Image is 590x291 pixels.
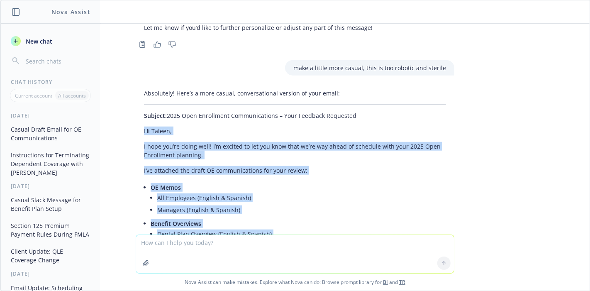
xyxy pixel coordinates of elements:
[7,148,93,179] button: Instructions for Terminating Dependent Coverage with [PERSON_NAME]
[157,204,446,216] li: Managers (English & Spanish)
[293,64,446,72] p: make a little more casual, this is too robotic and sterile
[4,274,586,291] span: Nova Assist can make mistakes. Explore what Nova can do: Browse prompt library for and
[139,41,146,48] svg: Copy to clipboard
[151,220,201,227] span: Benefit Overviews
[157,192,446,204] li: All Employees (English & Spanish)
[144,111,446,120] p: 2025 Open Enrollment Communications – Your Feedback Requested
[166,39,179,50] button: Thumbs down
[15,92,52,99] p: Current account
[144,112,167,120] span: Subject:
[51,7,90,16] h1: Nova Assist
[7,219,93,241] button: Section 125 Premium Payment Rules During FMLA
[7,193,93,215] button: Casual Slack Message for Benefit Plan Setup
[1,112,100,119] div: [DATE]
[144,23,446,32] p: Let me know if you’d like to further personalize or adjust any part of this message!
[383,279,388,286] a: BI
[7,245,93,267] button: Client Update: QLE Coverage Change
[58,92,86,99] p: All accounts
[144,142,446,159] p: I hope you’re doing well! I’m excited to let you know that we’re way ahead of schedule with your ...
[144,89,446,98] p: Absolutely! Here’s a more casual, conversational version of your email:
[157,228,446,240] li: Dental Plan Overview (English & Spanish)
[1,78,100,86] div: Chat History
[24,37,52,46] span: New chat
[144,166,446,175] p: I’ve attached the draft OE communications for your review:
[7,122,93,145] button: Casual Draft Email for OE Communications
[7,34,93,49] button: New chat
[144,127,446,135] p: Hi Taleen,
[151,183,181,191] span: OE Memos
[1,270,100,277] div: [DATE]
[24,55,90,67] input: Search chats
[1,183,100,190] div: [DATE]
[399,279,405,286] a: TR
